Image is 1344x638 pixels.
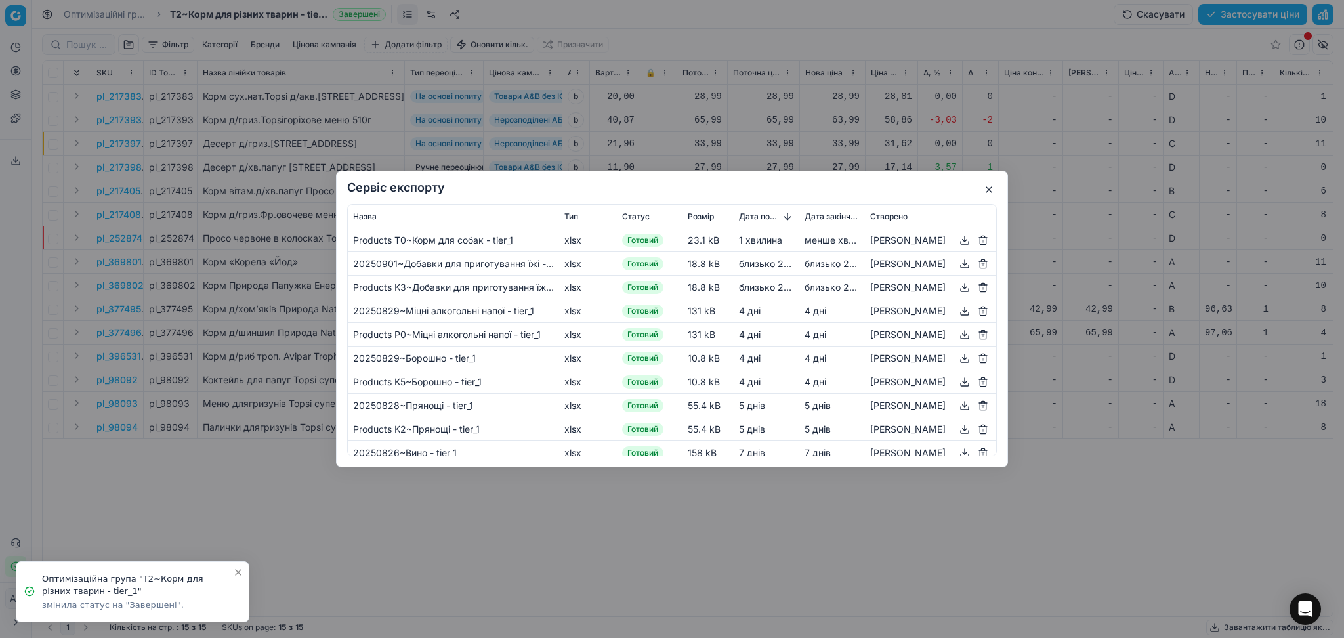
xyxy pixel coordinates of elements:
div: [PERSON_NAME] [870,280,991,295]
div: [PERSON_NAME] [870,421,991,437]
span: 5 днів [739,400,765,411]
span: 5 днів [805,423,831,435]
span: Назва [353,211,377,222]
span: 4 днi [805,376,826,387]
span: 4 днi [739,329,761,340]
div: 131 kB [688,328,728,341]
span: Готовий [622,375,663,389]
span: 4 днi [805,352,826,364]
div: 20250828~Прянощі - tier_1 [353,399,554,412]
span: 4 днi [739,376,761,387]
div: 18.8 kB [688,281,728,294]
div: [PERSON_NAME] [870,445,991,461]
span: близько 21 години [805,258,887,269]
div: [PERSON_NAME] [870,303,991,319]
button: Sorted by Дата початку descending [781,210,794,223]
span: Дата початку [739,211,781,222]
span: близько 21 години [805,282,887,293]
div: 20250829~Міцні алкогольні напої - tier_1 [353,305,554,318]
div: xlsx [564,257,612,270]
div: [PERSON_NAME] [870,374,991,390]
div: 55.4 kB [688,399,728,412]
div: Products P0~Міцні алкогольні напої - tier_1 [353,328,554,341]
div: 55.4 kB [688,423,728,436]
span: Створено [870,211,908,222]
span: Готовий [622,399,663,412]
div: Products K5~Борошно - tier_1 [353,375,554,389]
div: 18.8 kB [688,257,728,270]
span: Готовий [622,257,663,270]
span: 4 днi [739,305,761,316]
span: 4 днi [739,352,761,364]
span: Статус [622,211,650,222]
div: 131 kB [688,305,728,318]
div: xlsx [564,446,612,459]
span: 7 днів [739,447,765,458]
div: xlsx [564,281,612,294]
div: xlsx [564,352,612,365]
div: 20250901~Добавки для приготування їжі - tier_1 [353,257,554,270]
span: 1 хвилина [739,234,782,245]
span: Тип [564,211,578,222]
div: xlsx [564,423,612,436]
div: 10.8 kB [688,375,728,389]
span: Готовий [622,352,663,365]
span: 4 днi [805,305,826,316]
span: Дата закінчення [805,211,860,222]
h2: Сервіс експорту [347,182,997,194]
div: xlsx [564,328,612,341]
span: 7 днів [805,447,831,458]
span: Готовий [622,234,663,247]
div: 20250826~Вино - tier_1 [353,446,554,459]
div: [PERSON_NAME] [870,327,991,343]
span: близько 21 години [739,282,821,293]
span: Готовий [622,446,663,459]
div: 23.1 kB [688,234,728,247]
div: xlsx [564,305,612,318]
span: Готовий [622,281,663,294]
div: [PERSON_NAME] [870,398,991,414]
div: Products K2~Прянощі - tier_1 [353,423,554,436]
div: [PERSON_NAME] [870,256,991,272]
div: xlsx [564,399,612,412]
span: менше хвилини [805,234,875,245]
div: 20250829~Борошно - tier_1 [353,352,554,365]
span: 5 днів [805,400,831,411]
div: 10.8 kB [688,352,728,365]
span: Готовий [622,328,663,341]
span: Розмір [688,211,714,222]
div: Products T0~Корм для собак - tier_1 [353,234,554,247]
span: близько 21 години [739,258,821,269]
span: Готовий [622,305,663,318]
span: Готовий [622,423,663,436]
div: [PERSON_NAME] [870,232,991,248]
span: 5 днів [739,423,765,435]
div: [PERSON_NAME] [870,351,991,366]
div: xlsx [564,234,612,247]
span: 4 днi [805,329,826,340]
div: Products K3~Добавки для приготування їжі - tier_1 [353,281,554,294]
div: 158 kB [688,446,728,459]
div: xlsx [564,375,612,389]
